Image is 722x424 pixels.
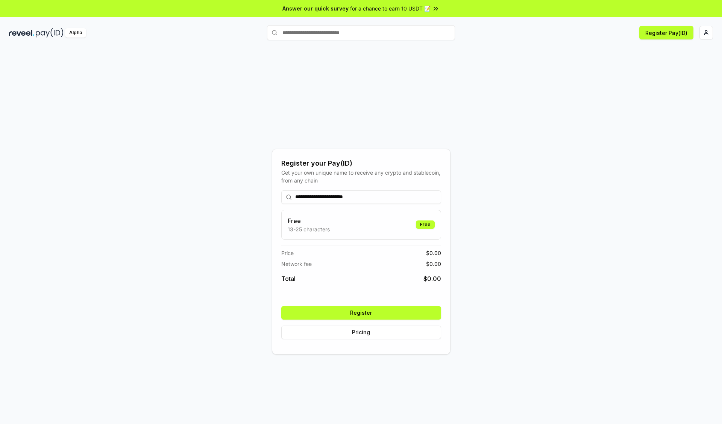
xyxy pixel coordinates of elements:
[350,5,431,12] span: for a chance to earn 10 USDT 📝
[281,274,296,283] span: Total
[288,216,330,225] h3: Free
[416,220,435,229] div: Free
[281,169,441,184] div: Get your own unique name to receive any crypto and stablecoin, from any chain
[9,28,34,38] img: reveel_dark
[426,260,441,268] span: $ 0.00
[423,274,441,283] span: $ 0.00
[288,225,330,233] p: 13-25 characters
[281,306,441,320] button: Register
[282,5,349,12] span: Answer our quick survey
[281,249,294,257] span: Price
[426,249,441,257] span: $ 0.00
[65,28,86,38] div: Alpha
[281,326,441,339] button: Pricing
[36,28,64,38] img: pay_id
[281,158,441,169] div: Register your Pay(ID)
[639,26,693,39] button: Register Pay(ID)
[281,260,312,268] span: Network fee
